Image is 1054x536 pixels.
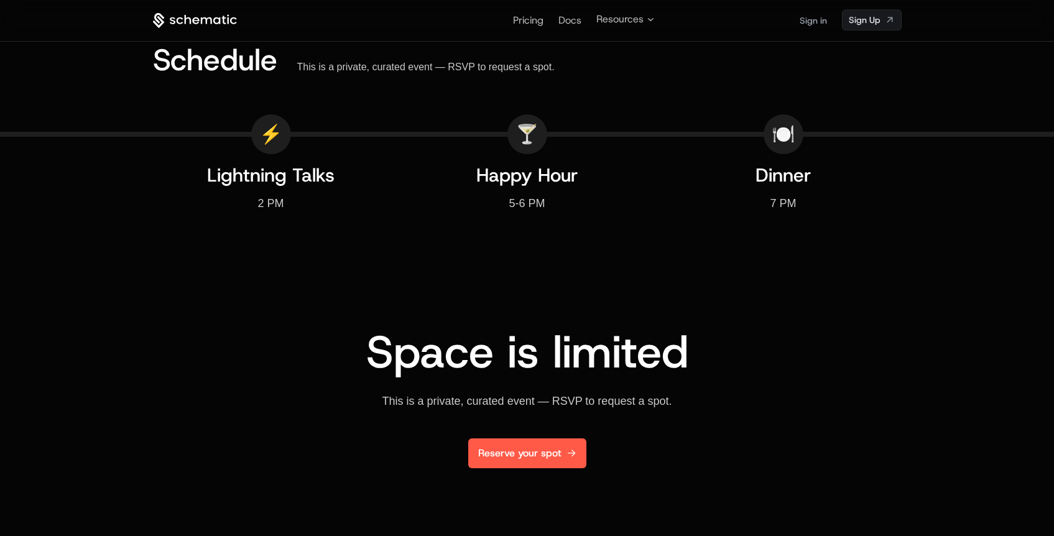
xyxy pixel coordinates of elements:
[764,114,803,154] div: 🍽️
[800,11,827,30] a: Sign in
[297,61,555,73] div: This is a private, curated event — RSVP to request a spot.
[756,163,811,187] span: Dinner
[257,196,284,211] div: 2 PM
[468,438,586,468] a: Reserve your spot
[207,163,335,187] span: Lightning Talks
[251,114,291,154] div: ⚡
[509,196,545,211] div: 5-6 PM
[476,163,578,187] span: Happy Hour
[507,114,547,154] div: 🍸
[366,322,688,382] span: Space is limited
[513,14,543,27] a: Pricing
[770,196,796,211] div: 7 PM
[382,394,672,409] div: This is a private, curated event — RSVP to request a spot.
[153,40,277,80] span: Schedule
[558,14,581,27] a: Docs
[842,9,902,30] a: [object Object]
[596,12,644,27] span: Resources
[849,14,880,26] span: Sign Up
